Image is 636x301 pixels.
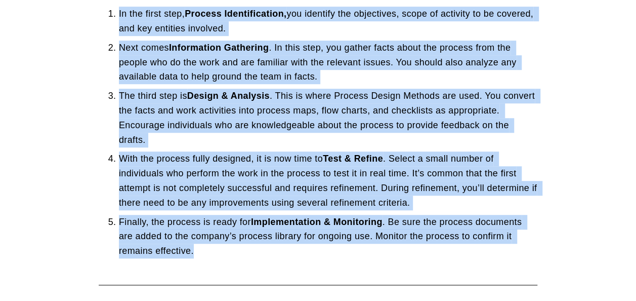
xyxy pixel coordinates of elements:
p: Next comes . In this step, you gather facts about the process from the people who do the work and... [119,41,537,84]
p: In the first step, you identify the objectives, scope of activity to be covered, and key entities... [119,7,537,36]
strong: Process Identification, [185,9,286,19]
p: The third step is . This is where Process Design Methods are used. You convert the facts and work... [119,89,537,147]
p: With the process fully designed, it is now time to . Select a small number of individuals who per... [119,152,537,210]
strong: Implementation & Monitoring [251,217,383,227]
p: Finally, the process is ready for . Be sure the process documents are added to the company’s proc... [119,215,537,258]
strong: Design & Analysis [187,91,270,101]
strong: Information Gathering [169,43,269,53]
strong: Test & Refine [323,154,383,164]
